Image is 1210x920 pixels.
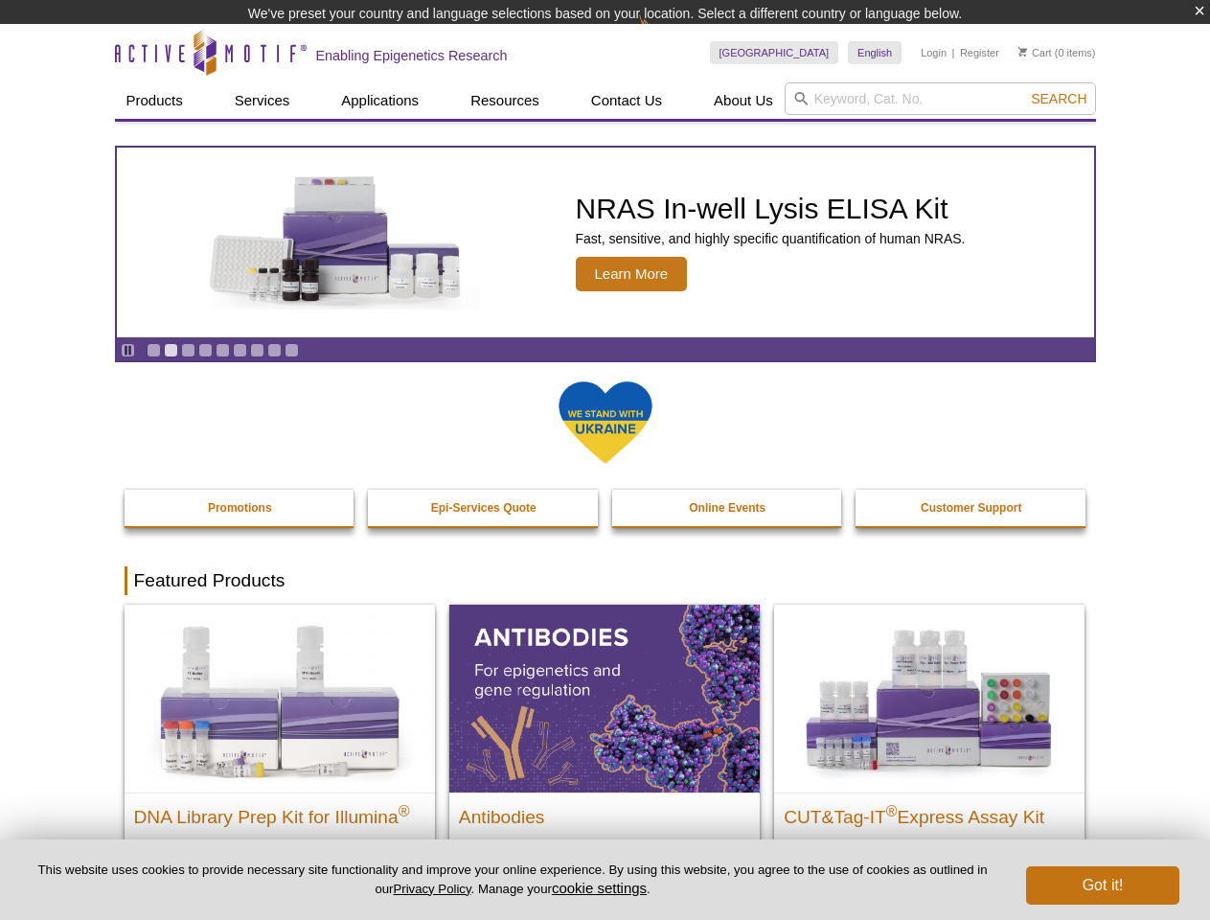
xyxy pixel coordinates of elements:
[431,501,537,515] strong: Epi-Services Quote
[1025,90,1092,107] button: Search
[1018,46,1052,59] a: Cart
[774,605,1084,895] a: CUT&Tag-IT® Express Assay Kit CUT&Tag-IT®Express Assay Kit Less variable and higher-throughput ge...
[921,46,947,59] a: Login
[368,490,600,526] a: Epi-Services Quote
[134,798,425,827] h2: DNA Library Prep Kit for Illumina
[449,605,760,895] a: All Antibodies Antibodies Application-tested antibodies for ChIP, CUT&Tag, and CUT&RUN.
[774,605,1084,793] img: CUT&Tag-IT® Express Assay Kit
[393,882,470,896] a: Privacy Policy
[449,605,760,793] img: All Antibodies
[147,343,161,357] a: Go to slide 1
[1026,866,1179,905] button: Got it!
[181,343,195,357] a: Go to slide 3
[576,257,688,291] span: Learn More
[785,82,1096,115] input: Keyword, Cat. No.
[612,490,844,526] a: Online Events
[115,82,194,119] a: Products
[552,880,647,896] button: cookie settings
[164,343,178,357] a: Go to slide 2
[117,148,1094,337] article: NRAS In-well Lysis ELISA Kit
[784,798,1075,827] h2: CUT&Tag-IT Express Assay Kit
[459,837,750,876] p: Application-tested antibodies for ChIP, CUT&Tag, and CUT&RUN.
[580,82,673,119] a: Contact Us
[960,46,999,59] a: Register
[710,41,839,64] a: [GEOGRAPHIC_DATA]
[117,148,1094,337] a: NRAS In-well Lysis ELISA Kit NRAS In-well Lysis ELISA Kit Fast, sensitive, and highly specific qu...
[952,41,955,64] li: |
[330,82,430,119] a: Applications
[134,837,425,895] p: Dual Index NGS Kit for ChIP-Seq, CUT&RUN, and ds methylated DNA assays.
[316,47,508,64] h2: Enabling Epigenetics Research
[125,605,435,793] img: DNA Library Prep Kit for Illumina
[216,343,230,357] a: Go to slide 5
[886,803,898,819] sup: ®
[639,14,690,59] img: Change Here
[459,82,551,119] a: Resources
[1018,41,1096,64] li: (0 items)
[459,798,750,827] h2: Antibodies
[921,501,1021,515] strong: Customer Support
[198,343,213,357] a: Go to slide 4
[576,195,966,223] h2: NRAS In-well Lysis ELISA Kit
[856,490,1087,526] a: Customer Support
[1018,47,1027,57] img: Your Cart
[250,343,264,357] a: Go to slide 7
[848,41,902,64] a: English
[399,803,410,819] sup: ®
[576,230,966,247] p: Fast, sensitive, and highly specific quantification of human NRAS.
[125,605,435,914] a: DNA Library Prep Kit for Illumina DNA Library Prep Kit for Illumina® Dual Index NGS Kit for ChIP-...
[267,343,282,357] a: Go to slide 8
[233,343,247,357] a: Go to slide 6
[558,379,653,465] img: We Stand With Ukraine
[223,82,302,119] a: Services
[208,501,272,515] strong: Promotions
[31,862,994,898] p: This website uses cookies to provide necessary site functionality and improve your online experie...
[689,501,765,515] strong: Online Events
[121,343,135,357] a: Toggle autoplay
[193,176,480,309] img: NRAS In-well Lysis ELISA Kit
[125,566,1086,595] h2: Featured Products
[125,490,356,526] a: Promotions
[285,343,299,357] a: Go to slide 9
[702,82,785,119] a: About Us
[784,837,1075,876] p: Less variable and higher-throughput genome-wide profiling of histone marks​.
[1031,91,1086,106] span: Search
